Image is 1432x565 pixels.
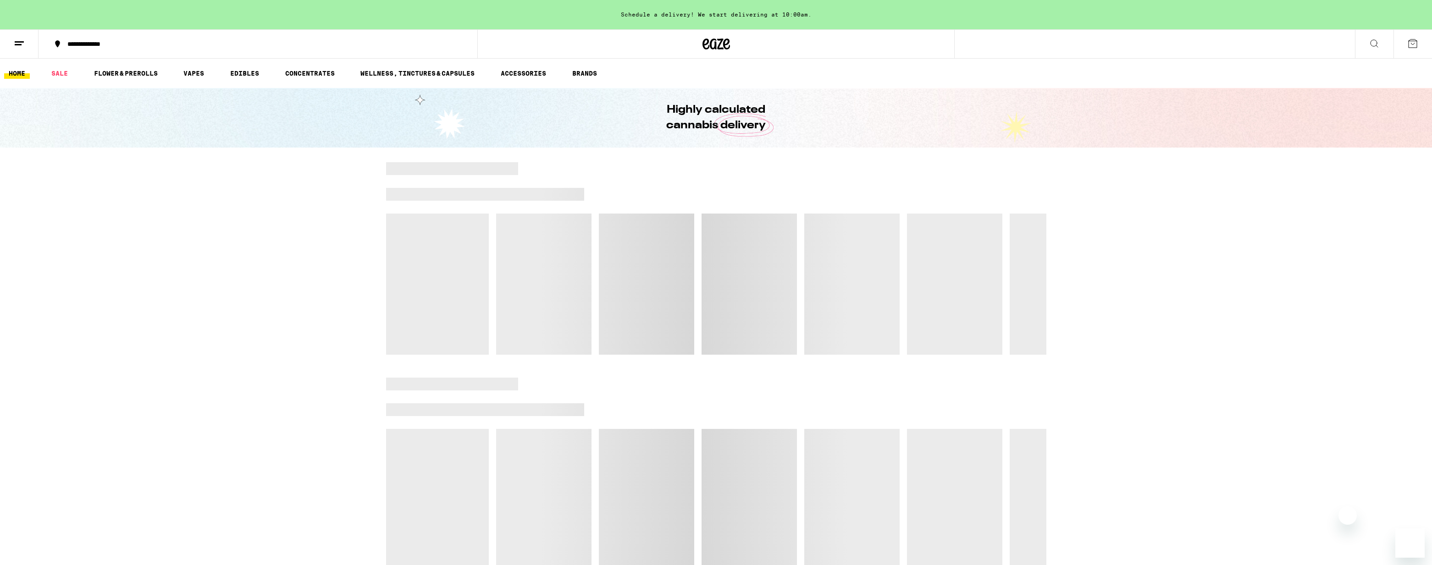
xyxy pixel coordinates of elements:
a: CONCENTRATES [281,68,339,79]
a: SALE [47,68,72,79]
a: EDIBLES [226,68,264,79]
a: ACCESSORIES [496,68,551,79]
a: HOME [4,68,30,79]
a: VAPES [179,68,209,79]
iframe: Close message [1338,506,1357,525]
a: BRANDS [568,68,602,79]
h1: Highly calculated cannabis delivery [641,102,792,133]
a: WELLNESS, TINCTURES & CAPSULES [356,68,479,79]
iframe: Button to launch messaging window [1395,528,1425,558]
a: FLOWER & PREROLLS [89,68,162,79]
